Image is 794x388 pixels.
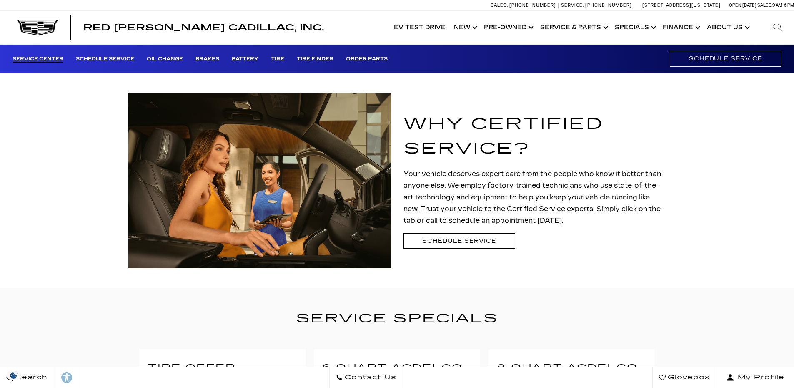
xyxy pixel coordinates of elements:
img: Service technician talking to a man and showing his ipad [128,93,391,268]
span: Sales: [491,3,508,8]
img: Opt-Out Icon [4,371,23,380]
a: Sales: [PHONE_NUMBER] [491,3,558,8]
span: 9 AM-6 PM [772,3,794,8]
span: Red [PERSON_NAME] Cadillac, Inc. [83,23,324,33]
span: Glovebox [666,372,710,383]
button: Open user profile menu [716,367,794,388]
a: Schedule Service [403,233,515,249]
a: Order Parts [346,56,388,63]
a: New [450,11,480,44]
span: Contact Us [343,372,396,383]
a: Service & Parts [536,11,611,44]
a: Service Center [13,56,63,63]
p: Your vehicle deserves expert care from the people who know it better than anyone else. We employ ... [403,168,666,227]
span: Search [13,372,48,383]
a: Tire [271,56,284,63]
a: Brakes [195,56,219,63]
a: Red [PERSON_NAME] Cadillac, Inc. [83,23,324,32]
h2: Tire Offer [148,361,297,375]
a: Oil Change [147,56,183,63]
span: My Profile [734,372,784,383]
a: Finance [659,11,703,44]
a: Pre-Owned [480,11,536,44]
img: Cadillac Dark Logo with Cadillac White Text [17,20,58,35]
h1: Why Certified Service? [403,112,666,161]
span: [PHONE_NUMBER] [509,3,556,8]
a: [STREET_ADDRESS][US_STATE] [642,3,721,8]
h2: Service Specials [128,308,666,329]
span: Service: [561,3,584,8]
a: Contact Us [329,367,403,388]
a: Service: [PHONE_NUMBER] [558,3,634,8]
section: Click to Open Cookie Consent Modal [4,371,23,380]
a: Specials [611,11,659,44]
a: Tire Finder [297,56,333,63]
a: About Us [703,11,752,44]
a: Schedule Service [670,51,781,66]
a: Schedule Service [76,56,134,63]
a: Glovebox [652,367,716,388]
span: [PHONE_NUMBER] [585,3,632,8]
a: EV Test Drive [390,11,450,44]
a: Battery [232,56,258,63]
span: Sales: [757,3,772,8]
span: Open [DATE] [729,3,756,8]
